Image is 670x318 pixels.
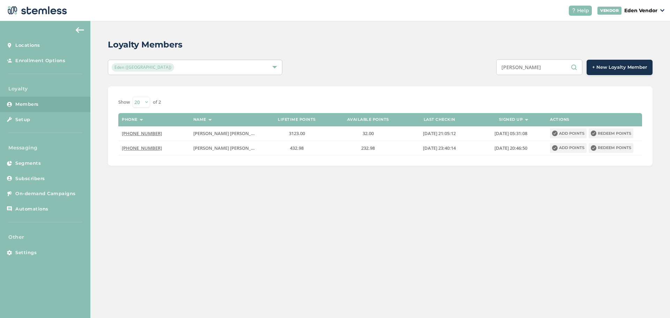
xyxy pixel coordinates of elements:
span: On-demand Campaigns [15,190,76,197]
span: Segments [15,160,41,167]
img: icon-sort-1e1d7615.svg [140,119,143,121]
th: Actions [546,113,642,126]
img: icon-sort-1e1d7615.svg [208,119,212,121]
label: 432.98 [265,145,329,151]
label: Available points [347,117,389,122]
span: [PERSON_NAME] [PERSON_NAME] [193,130,266,136]
span: 32.00 [363,130,374,136]
span: Eden ([GEOGRAPHIC_DATA]) [112,63,174,72]
span: [DATE] 20:46:50 [494,145,527,151]
h2: Loyalty Members [108,38,183,51]
span: [PERSON_NAME] [PERSON_NAME] [193,145,266,151]
span: Settings [15,249,37,256]
img: logo-dark-0685b13c.svg [6,3,67,17]
span: Members [15,101,39,108]
span: 3123.00 [289,130,305,136]
label: Phone [122,117,137,122]
span: [DATE] 05:31:08 [494,130,527,136]
span: Automations [15,206,49,213]
button: Redeem points [589,128,633,138]
span: Help [577,7,589,14]
button: + New Loyalty Member [587,60,653,75]
label: (918) 759-8287 [122,145,186,151]
label: 232.98 [336,145,400,151]
label: Last checkin [424,117,455,122]
div: VENDOR [597,7,621,15]
img: icon_down-arrow-small-66adaf34.svg [660,9,664,12]
span: 432.98 [290,145,304,151]
span: [DATE] 23:40:14 [423,145,456,151]
label: Signed up [499,117,523,122]
span: [DATE] 21:05:12 [423,130,456,136]
button: Redeem points [589,143,633,153]
label: Dalton Wes Thompson [193,145,258,151]
label: 2025-07-18 23:40:14 [407,145,471,151]
input: Search [496,59,582,75]
label: 2024-06-03 20:46:50 [479,145,543,151]
span: Locations [15,42,40,49]
span: + New Loyalty Member [592,64,647,71]
span: 232.98 [361,145,375,151]
img: icon-help-white-03924b79.svg [572,8,576,13]
span: Setup [15,116,30,123]
button: Add points [550,128,587,138]
label: 2023-12-18 21:05:12 [407,131,471,136]
button: Add points [550,143,587,153]
p: Eden Vendor [624,7,657,14]
span: Enrollment Options [15,57,65,64]
label: Name [193,117,206,122]
iframe: Chat Widget [635,284,670,318]
label: (405) 308-9469 [122,131,186,136]
label: 32.00 [336,131,400,136]
label: Lifetime points [278,117,316,122]
label: 3123.00 [265,131,329,136]
span: [PHONE_NUMBER] [122,145,162,151]
label: of 2 [153,99,161,106]
img: icon-sort-1e1d7615.svg [525,119,528,121]
label: 2024-01-22 05:31:08 [479,131,543,136]
label: Dalton Wesley Thompson [193,131,258,136]
span: Subscribers [15,175,45,182]
label: Show [118,99,130,106]
img: icon-arrow-back-accent-c549486e.svg [76,27,84,33]
span: [PHONE_NUMBER] [122,130,162,136]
